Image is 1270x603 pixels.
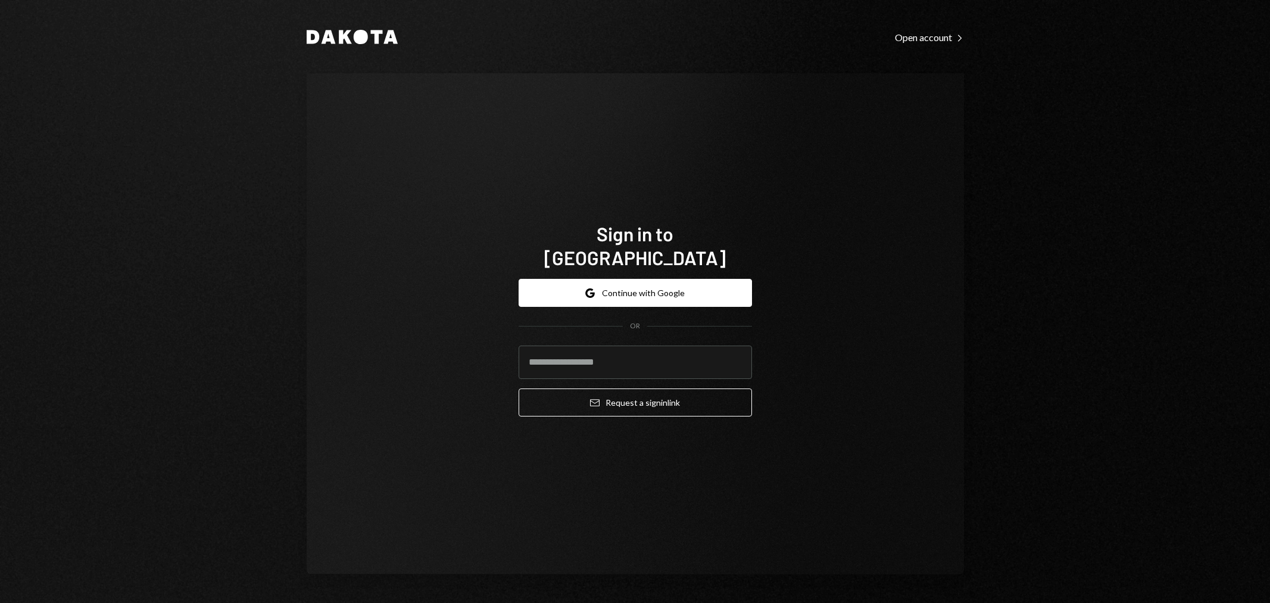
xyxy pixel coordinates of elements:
[895,32,964,43] div: Open account
[630,321,640,331] div: OR
[519,279,752,307] button: Continue with Google
[519,388,752,416] button: Request a signinlink
[895,30,964,43] a: Open account
[519,222,752,269] h1: Sign in to [GEOGRAPHIC_DATA]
